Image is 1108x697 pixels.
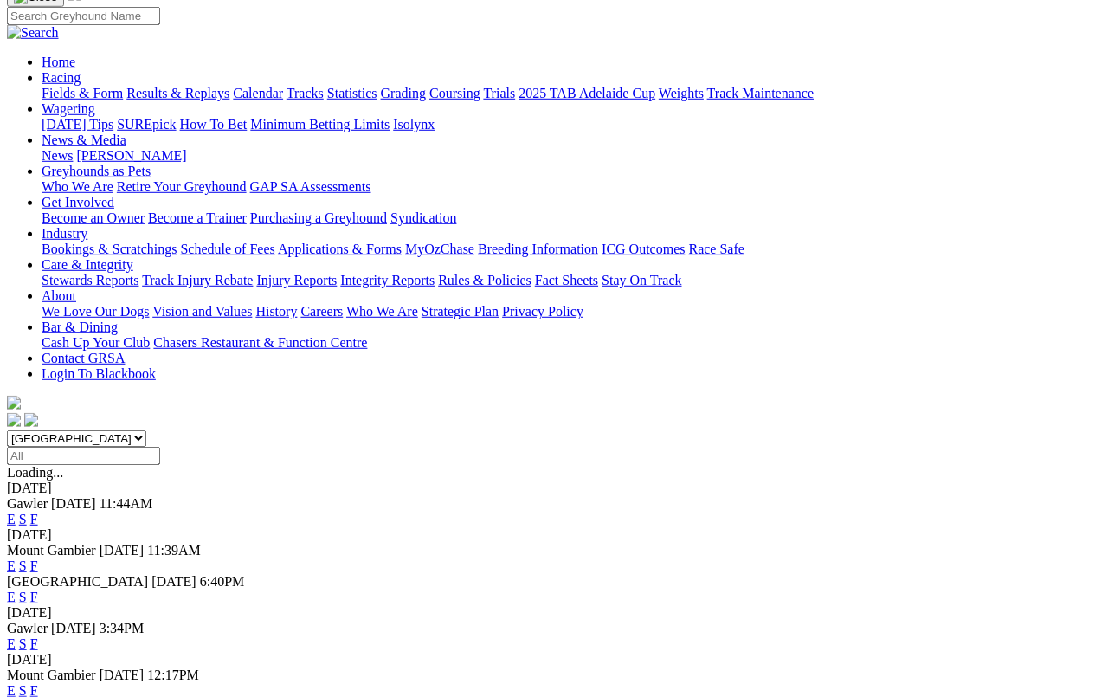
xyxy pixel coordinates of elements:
[7,7,160,25] input: Search
[287,86,324,100] a: Tracks
[405,242,474,256] a: MyOzChase
[502,304,583,319] a: Privacy Policy
[142,273,253,287] a: Track Injury Rebate
[180,117,248,132] a: How To Bet
[535,273,598,287] a: Fact Sheets
[42,86,1101,101] div: Racing
[117,179,247,194] a: Retire Your Greyhound
[340,273,435,287] a: Integrity Reports
[390,210,456,225] a: Syndication
[429,86,480,100] a: Coursing
[30,590,38,604] a: F
[19,558,27,573] a: S
[42,335,150,350] a: Cash Up Your Club
[519,86,655,100] a: 2025 TAB Adelaide Cup
[7,621,48,636] span: Gawler
[7,512,16,526] a: E
[233,86,283,100] a: Calendar
[42,179,1101,195] div: Greyhounds as Pets
[42,210,145,225] a: Become an Owner
[126,86,229,100] a: Results & Replays
[393,117,435,132] a: Isolynx
[42,132,126,147] a: News & Media
[42,226,87,241] a: Industry
[153,335,367,350] a: Chasers Restaurant & Function Centre
[7,481,1101,496] div: [DATE]
[152,304,252,319] a: Vision and Values
[422,304,499,319] a: Strategic Plan
[42,101,95,116] a: Wagering
[7,413,21,427] img: facebook.svg
[7,447,160,465] input: Select date
[255,304,297,319] a: History
[300,304,343,319] a: Careers
[7,636,16,651] a: E
[7,558,16,573] a: E
[42,366,156,381] a: Login To Blackbook
[7,465,63,480] span: Loading...
[42,70,81,85] a: Racing
[42,117,113,132] a: [DATE] Tips
[478,242,598,256] a: Breeding Information
[42,86,123,100] a: Fields & Form
[42,273,138,287] a: Stewards Reports
[42,335,1101,351] div: Bar & Dining
[42,164,151,178] a: Greyhounds as Pets
[602,273,681,287] a: Stay On Track
[602,242,685,256] a: ICG Outcomes
[346,304,418,319] a: Who We Are
[180,242,274,256] a: Schedule of Fees
[42,148,73,163] a: News
[30,512,38,526] a: F
[42,242,177,256] a: Bookings & Scratchings
[200,574,245,589] span: 6:40PM
[7,496,48,511] span: Gawler
[327,86,377,100] a: Statistics
[250,179,371,194] a: GAP SA Assessments
[42,195,114,210] a: Get Involved
[42,319,118,334] a: Bar & Dining
[148,210,247,225] a: Become a Trainer
[42,117,1101,132] div: Wagering
[381,86,426,100] a: Grading
[250,117,390,132] a: Minimum Betting Limits
[151,574,196,589] span: [DATE]
[42,288,76,303] a: About
[438,273,531,287] a: Rules & Policies
[7,668,96,682] span: Mount Gambier
[19,636,27,651] a: S
[7,543,96,558] span: Mount Gambier
[7,652,1101,668] div: [DATE]
[51,496,96,511] span: [DATE]
[42,242,1101,257] div: Industry
[30,558,38,573] a: F
[250,210,387,225] a: Purchasing a Greyhound
[100,621,145,636] span: 3:34PM
[19,512,27,526] a: S
[42,351,125,365] a: Contact GRSA
[42,304,1101,319] div: About
[7,527,1101,543] div: [DATE]
[688,242,744,256] a: Race Safe
[483,86,515,100] a: Trials
[659,86,704,100] a: Weights
[7,574,148,589] span: [GEOGRAPHIC_DATA]
[100,543,145,558] span: [DATE]
[24,413,38,427] img: twitter.svg
[278,242,402,256] a: Applications & Forms
[256,273,337,287] a: Injury Reports
[42,148,1101,164] div: News & Media
[19,590,27,604] a: S
[42,179,113,194] a: Who We Are
[100,496,153,511] span: 11:44AM
[147,668,199,682] span: 12:17PM
[76,148,186,163] a: [PERSON_NAME]
[7,25,59,41] img: Search
[42,55,75,69] a: Home
[42,304,149,319] a: We Love Our Dogs
[7,396,21,410] img: logo-grsa-white.png
[707,86,814,100] a: Track Maintenance
[51,621,96,636] span: [DATE]
[147,543,201,558] span: 11:39AM
[42,273,1101,288] div: Care & Integrity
